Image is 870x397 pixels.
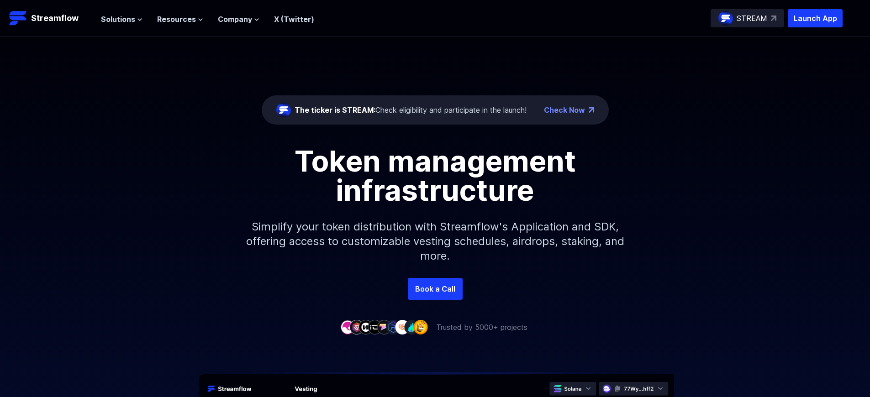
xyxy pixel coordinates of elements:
[368,320,382,334] img: company-4
[218,14,252,25] span: Company
[788,9,843,27] button: Launch App
[408,278,463,300] a: Book a Call
[589,107,594,113] img: top-right-arrow.png
[395,320,410,334] img: company-7
[359,320,373,334] img: company-3
[413,320,428,334] img: company-9
[404,320,419,334] img: company-8
[276,103,291,117] img: streamflow-logo-circle.png
[230,146,641,205] h1: Token management infrastructure
[436,322,527,333] p: Trusted by 5000+ projects
[544,104,585,115] a: Check Now
[349,320,364,334] img: company-2
[295,104,527,115] div: Check eligibility and participate in the launch!
[377,320,391,334] img: company-5
[771,16,776,21] img: top-right-arrow.svg
[711,9,784,27] a: STREAM
[274,15,314,24] a: X (Twitter)
[218,14,259,25] button: Company
[340,320,355,334] img: company-1
[9,9,27,27] img: Streamflow Logo
[31,12,79,25] p: Streamflow
[157,14,196,25] span: Resources
[718,11,733,26] img: streamflow-logo-circle.png
[239,205,632,278] p: Simplify your token distribution with Streamflow's Application and SDK, offering access to custom...
[101,14,135,25] span: Solutions
[9,9,92,27] a: Streamflow
[737,13,767,24] p: STREAM
[295,105,375,115] span: The ticker is STREAM:
[386,320,401,334] img: company-6
[157,14,203,25] button: Resources
[101,14,142,25] button: Solutions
